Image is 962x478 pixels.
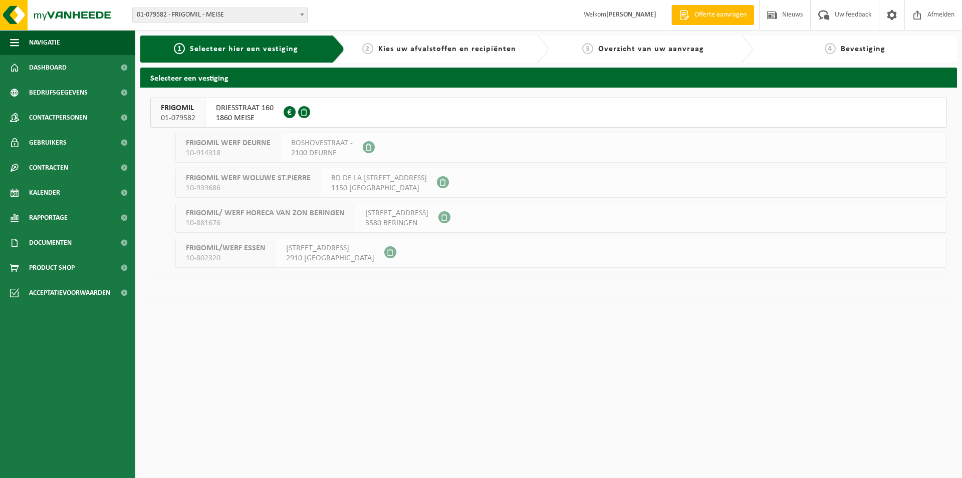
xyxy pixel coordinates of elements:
span: 10-914318 [186,148,271,158]
span: Overzicht van uw aanvraag [598,45,704,53]
button: FRIGOMIL 01-079582 DRIESSTRAAT 1601860 MEISE [150,98,947,128]
span: DRIESSTRAAT 160 [216,103,274,113]
span: BD DE LA [STREET_ADDRESS] [331,173,427,183]
span: Bedrijfsgegevens [29,80,88,105]
span: [STREET_ADDRESS] [365,208,428,218]
h2: Selecteer een vestiging [140,68,957,87]
span: 1860 MEISE [216,113,274,123]
span: FRIGOMIL [161,103,195,113]
span: Contactpersonen [29,105,87,130]
span: 01-079582 [161,113,195,123]
span: Bevestiging [841,45,885,53]
span: 01-079582 - FRIGOMIL - MEISE [132,8,308,23]
span: Kalender [29,180,60,205]
span: Documenten [29,230,72,255]
span: Contracten [29,155,68,180]
span: FRIGOMIL WERF DEURNE [186,138,271,148]
strong: [PERSON_NAME] [606,11,656,19]
span: [STREET_ADDRESS] [286,243,374,253]
span: 2910 [GEOGRAPHIC_DATA] [286,253,374,263]
span: BOSHOVESTRAAT - [291,138,353,148]
span: 4 [825,43,836,54]
span: FRIGOMIL/WERF ESSEN [186,243,266,253]
span: 2 [362,43,373,54]
span: FRIGOMIL/ WERF HORECA VAN ZON BERINGEN [186,208,345,218]
span: Dashboard [29,55,67,80]
span: 01-079582 - FRIGOMIL - MEISE [133,8,307,22]
span: Offerte aanvragen [692,10,749,20]
span: 1 [174,43,185,54]
span: Kies uw afvalstoffen en recipiënten [378,45,516,53]
a: Offerte aanvragen [671,5,754,25]
span: 2100 DEURNE [291,148,353,158]
span: 10-939686 [186,183,311,193]
span: 3 [582,43,593,54]
span: Navigatie [29,30,60,55]
span: Acceptatievoorwaarden [29,280,110,305]
span: FRIGOMIL WERF WOLUWE ST.PIERRE [186,173,311,183]
span: 1150 [GEOGRAPHIC_DATA] [331,183,427,193]
span: Rapportage [29,205,68,230]
span: 3580 BERINGEN [365,218,428,228]
span: Selecteer hier een vestiging [190,45,298,53]
span: Product Shop [29,255,75,280]
span: Gebruikers [29,130,67,155]
span: 10-881676 [186,218,345,228]
span: 10-802320 [186,253,266,263]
